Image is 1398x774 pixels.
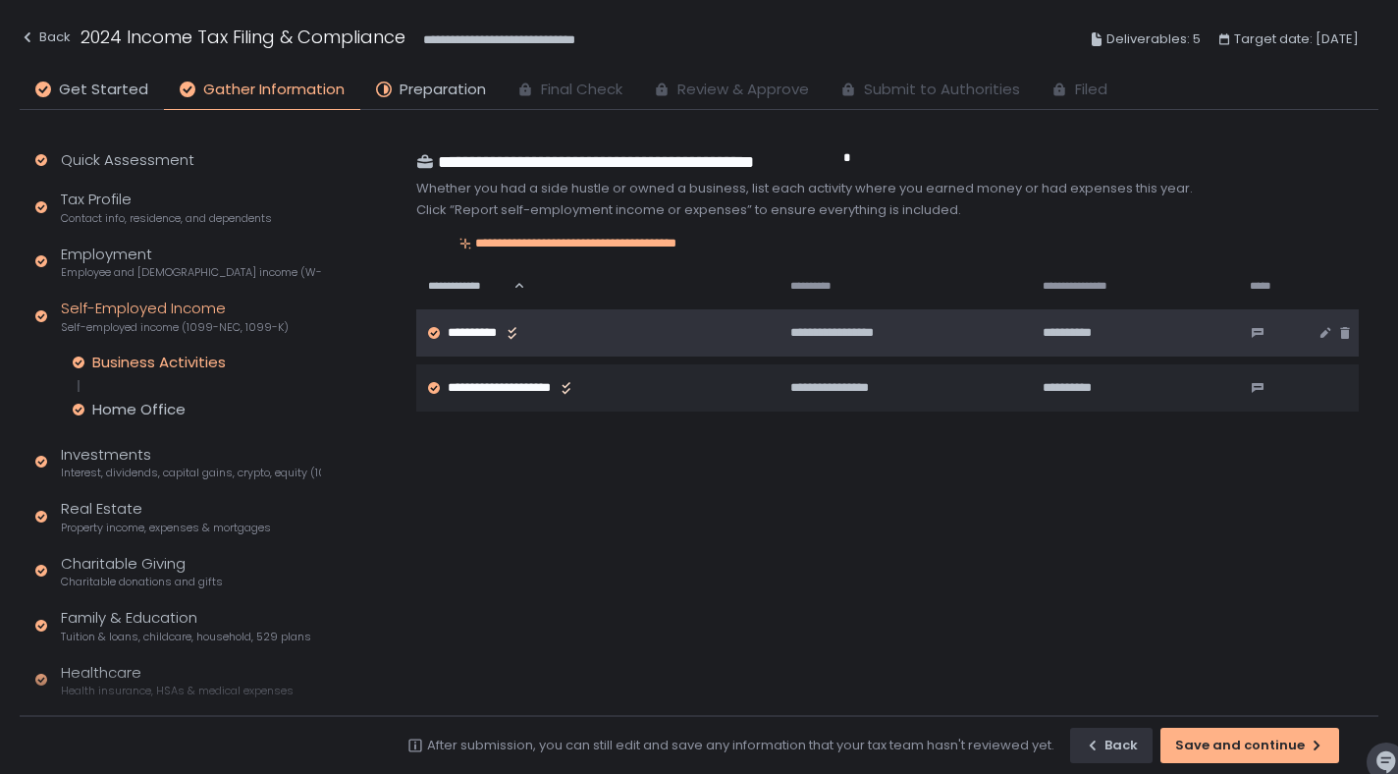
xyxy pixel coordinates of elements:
[61,244,321,281] div: Employment
[61,553,223,590] div: Charitable Giving
[61,298,289,335] div: Self-Employed Income
[61,684,294,698] span: Health insurance, HSAs & medical expenses
[61,498,271,535] div: Real Estate
[400,79,486,101] span: Preparation
[416,201,1359,219] div: Click “Report self-employment income or expenses” to ensure everything is included.
[416,180,1359,197] div: Whether you had a side hustle or owned a business, list each activity where you earned money or h...
[1106,28,1201,51] span: Deliverables: 5
[61,444,321,481] div: Investments
[61,149,194,172] div: Quick Assessment
[61,630,311,644] span: Tuition & loans, childcare, household, 529 plans
[20,26,71,49] div: Back
[20,24,71,56] button: Back
[677,79,809,101] span: Review & Approve
[61,211,272,226] span: Contact info, residence, and dependents
[61,320,289,335] span: Self-employed income (1099-NEC, 1099-K)
[1175,737,1324,754] div: Save and continue
[427,737,1054,754] div: After submission, you can still edit and save any information that your tax team hasn't reviewed ...
[61,466,321,480] span: Interest, dividends, capital gains, crypto, equity (1099s, K-1s)
[61,521,271,535] span: Property income, expenses & mortgages
[61,662,294,699] div: Healthcare
[541,79,622,101] span: Final Check
[1085,737,1138,754] div: Back
[61,265,321,280] span: Employee and [DEMOGRAPHIC_DATA] income (W-2s)
[864,79,1020,101] span: Submit to Authorities
[59,79,148,101] span: Get Started
[203,79,345,101] span: Gather Information
[1075,79,1107,101] span: Filed
[1070,728,1153,763] button: Back
[61,189,272,226] div: Tax Profile
[61,607,311,644] div: Family & Education
[61,575,223,589] span: Charitable donations and gifts
[92,353,226,372] div: Business Activities
[1234,28,1359,51] span: Target date: [DATE]
[92,400,186,419] div: Home Office
[1160,728,1339,763] button: Save and continue
[81,24,405,50] h1: 2024 Income Tax Filing & Compliance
